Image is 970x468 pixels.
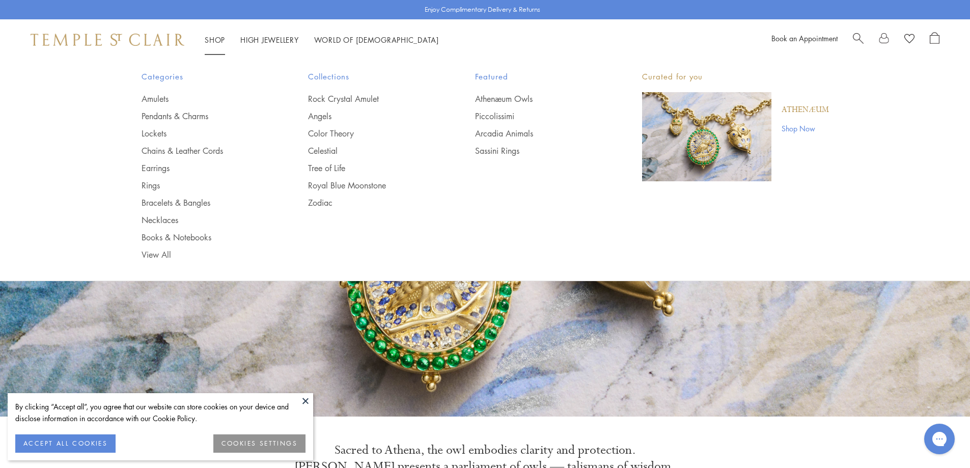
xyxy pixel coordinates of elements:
[142,232,268,243] a: Books & Notebooks
[904,32,914,47] a: View Wishlist
[782,104,829,116] a: Athenæum
[782,123,829,134] a: Shop Now
[142,111,268,122] a: Pendants & Charms
[142,93,268,104] a: Amulets
[475,111,601,122] a: Piccolissimi
[31,34,184,46] img: Temple St. Clair
[475,145,601,156] a: Sassini Rings
[142,197,268,208] a: Bracelets & Bangles
[919,420,960,458] iframe: Gorgias live chat messenger
[930,32,939,47] a: Open Shopping Bag
[308,70,434,83] span: Collections
[15,401,306,424] div: By clicking “Accept all”, you agree that our website can store cookies on your device and disclos...
[205,34,439,46] nav: Main navigation
[142,145,268,156] a: Chains & Leather Cords
[308,145,434,156] a: Celestial
[475,93,601,104] a: Athenæum Owls
[308,111,434,122] a: Angels
[142,162,268,174] a: Earrings
[308,93,434,104] a: Rock Crystal Amulet
[425,5,540,15] p: Enjoy Complimentary Delivery & Returns
[142,128,268,139] a: Lockets
[240,35,299,45] a: High JewelleryHigh Jewellery
[308,162,434,174] a: Tree of Life
[15,434,116,453] button: ACCEPT ALL COOKIES
[642,70,829,83] p: Curated for you
[475,128,601,139] a: Arcadia Animals
[308,197,434,208] a: Zodiac
[142,180,268,191] a: Rings
[142,70,268,83] span: Categories
[314,35,439,45] a: World of [DEMOGRAPHIC_DATA]World of [DEMOGRAPHIC_DATA]
[142,214,268,226] a: Necklaces
[142,249,268,260] a: View All
[213,434,306,453] button: COOKIES SETTINGS
[475,70,601,83] span: Featured
[308,128,434,139] a: Color Theory
[205,35,225,45] a: ShopShop
[771,33,838,43] a: Book an Appointment
[853,32,864,47] a: Search
[308,180,434,191] a: Royal Blue Moonstone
